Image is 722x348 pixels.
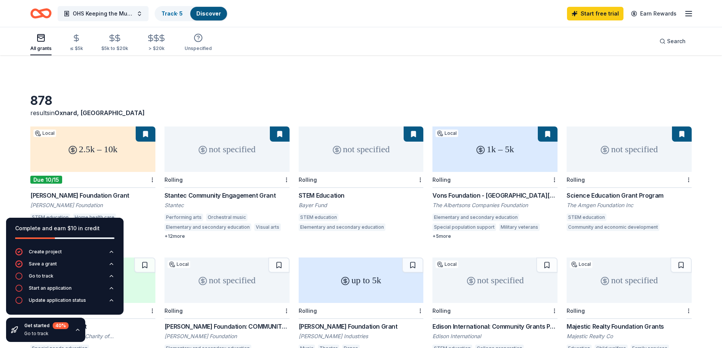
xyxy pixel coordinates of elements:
div: Stantec [164,201,290,209]
div: Rolling [164,176,183,183]
div: not specified [164,257,290,303]
div: + 5 more [432,233,558,239]
div: Complete and earn $10 in credit [15,224,114,233]
div: Start an application [29,285,72,291]
button: Start an application [15,284,114,297]
div: Majestic Realty Foundation Grants [567,322,692,331]
div: Edison International [432,332,558,340]
div: Rolling [299,176,317,183]
div: Stantec Community Engagement Grant [164,191,290,200]
a: 2.5k – 10kLocalDue 10/15[PERSON_NAME] Foundation Grant[PERSON_NAME] FoundationSTEM educationHome ... [30,126,155,239]
div: Local [570,261,592,268]
div: results [30,108,155,117]
div: ≤ $5k [70,45,83,51]
span: Search [667,37,686,46]
div: Orchestral music [206,214,247,221]
button: $5k to $20k [101,31,128,55]
div: 1k – 5k [432,126,558,172]
div: Local [168,261,190,268]
button: Update application status [15,297,114,309]
div: Rolling [432,176,451,183]
div: Go to track [24,331,69,337]
span: OHS Keeping the Music Alive! [73,9,133,18]
button: Go to track [15,272,114,284]
div: not specified [567,257,692,303]
div: 878 [30,93,155,108]
div: Edison International: Community Grants Program [432,322,558,331]
div: Visual arts [254,223,281,231]
div: STEM Education [299,191,424,200]
div: Elementary and secondary education [164,223,251,231]
div: STEM education [567,214,606,221]
div: 2.5k – 10k [30,126,155,172]
div: Unspecified [185,45,212,51]
div: Update application status [29,297,86,303]
div: Community and economic development [567,223,659,231]
button: ≤ $5k [70,31,83,55]
div: Special population support [432,223,496,231]
div: not specified [432,257,558,303]
a: not specifiedRollingScience Education Grant ProgramThe Amgen Foundation IncSTEM educationCommunit... [567,126,692,233]
div: The Albertsons Companies Foundation [432,201,558,209]
div: not specified [567,126,692,172]
button: > $20k [146,31,166,55]
div: + 12 more [164,233,290,239]
div: Create project [29,249,62,255]
a: not specifiedRollingStantec Community Engagement GrantStantecPerforming artsOrchestral musicEleme... [164,126,290,239]
div: The Amgen Foundation Inc [567,201,692,209]
div: Local [435,261,458,268]
div: not specified [299,126,424,172]
button: Search [653,34,692,49]
div: $5k to $20k [101,45,128,51]
div: Rolling [432,307,451,314]
div: Save a grant [29,261,57,267]
button: Save a grant [15,260,114,272]
div: Rolling [567,176,585,183]
div: Rolling [299,307,317,314]
div: Performing arts [164,214,203,221]
span: in [50,109,145,117]
a: Discover [196,10,221,17]
div: 40 % [53,322,69,329]
div: Military veterans [499,223,540,231]
div: > $20k [146,45,166,51]
span: Oxnard, [GEOGRAPHIC_DATA] [55,109,145,117]
a: Start free trial [567,7,623,20]
div: Local [33,130,56,137]
a: not specifiedRollingSTEM EducationBayer FundSTEM educationElementary and secondary education [299,126,424,233]
div: [PERSON_NAME] Foundation [164,332,290,340]
div: Science Education Grant Program [567,191,692,200]
div: All grants [30,45,52,51]
button: Create project [15,248,114,260]
div: Elementary and secondary education [299,223,385,231]
div: [PERSON_NAME] Foundation Grant [30,191,155,200]
button: All grants [30,30,52,55]
div: Bayer Fund [299,201,424,209]
a: Earn Rewards [626,7,681,20]
a: Home [30,5,52,22]
div: Get started [24,322,69,329]
div: up to 5k [299,257,424,303]
div: Go to track [29,273,53,279]
div: Due 10/15 [30,176,62,184]
div: not specified [164,126,290,172]
div: Rolling [567,307,585,314]
div: Elementary and secondary education [432,214,519,221]
div: [PERSON_NAME] Foundation Grant [299,322,424,331]
div: Vons Foundation - [GEOGRAPHIC_DATA][US_STATE] [432,191,558,200]
div: Rolling [164,307,183,314]
div: [PERSON_NAME] Foundation [30,201,155,209]
button: Unspecified [185,30,212,55]
div: [PERSON_NAME] Foundation: COMMUNITY GRANTS – [GEOGRAPHIC_DATA], [GEOGRAPHIC_DATA], and [GEOGRAPHI... [164,322,290,331]
button: Track· 5Discover [155,6,228,21]
a: 1k – 5kLocalRollingVons Foundation - [GEOGRAPHIC_DATA][US_STATE]The Albertsons Companies Foundati... [432,126,558,239]
div: STEM education [299,214,338,221]
div: [PERSON_NAME] Industries [299,332,424,340]
div: Local [435,130,458,137]
div: Majestic Realty Co [567,332,692,340]
a: Track· 5 [161,10,183,17]
button: OHS Keeping the Music Alive! [58,6,149,21]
